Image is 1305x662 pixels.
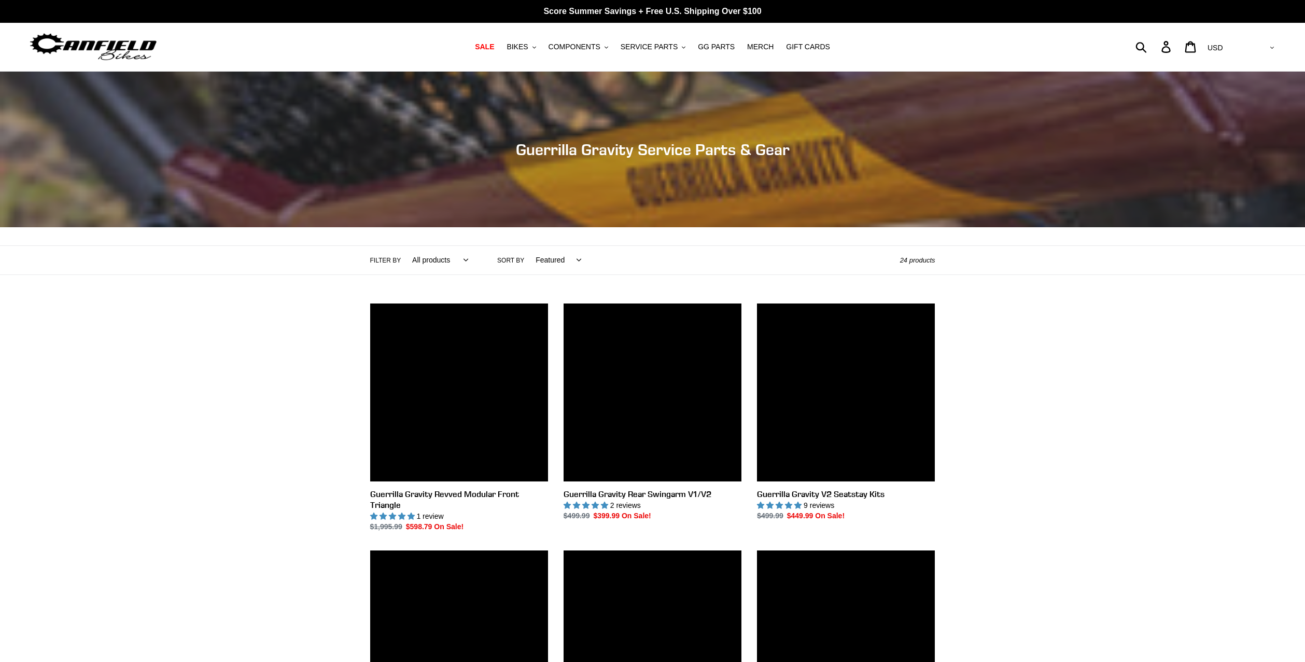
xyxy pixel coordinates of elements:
span: SALE [475,43,494,51]
button: BIKES [501,40,541,54]
span: Guerrilla Gravity Service Parts & Gear [516,140,790,159]
span: BIKES [507,43,528,51]
a: MERCH [742,40,779,54]
button: SERVICE PARTS [615,40,691,54]
button: COMPONENTS [543,40,613,54]
input: Search [1141,35,1168,58]
img: Canfield Bikes [29,31,158,63]
a: GG PARTS [693,40,740,54]
a: GIFT CARDS [781,40,835,54]
label: Filter by [370,256,401,265]
span: SERVICE PARTS [621,43,678,51]
span: 24 products [900,256,935,264]
label: Sort by [497,256,524,265]
span: COMPONENTS [549,43,600,51]
span: GIFT CARDS [786,43,830,51]
a: SALE [470,40,499,54]
span: GG PARTS [698,43,735,51]
span: MERCH [747,43,774,51]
